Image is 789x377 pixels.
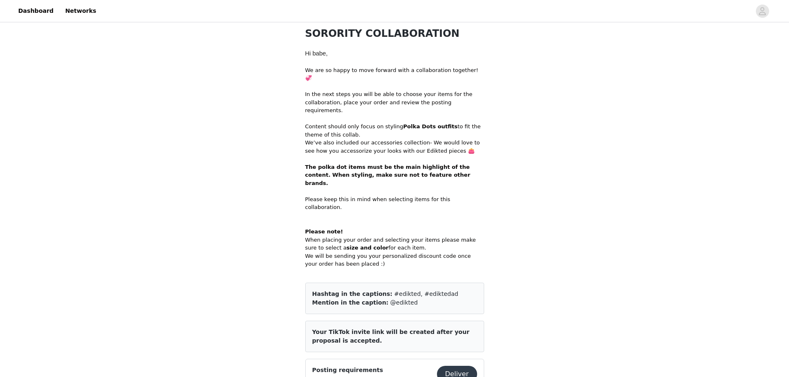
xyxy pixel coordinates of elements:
div: avatar [758,5,766,18]
p: Please keep this in mind when selecting items for this collaboration. [305,195,484,211]
p: Content should only focus on styling to fit the theme of this collab. [305,115,484,139]
p: When placing your order and selecting your items please make sure to select a for each item. [305,236,484,252]
a: Networks [60,2,101,20]
span: Hashtag in the captions: [312,291,393,297]
p: In the next steps you will be able to choose your items for the collaboration, place your order a... [305,90,484,115]
strong: size and color [347,245,388,251]
p: We will be sending you your personalized discount code once your order has been placed :) [305,252,484,268]
p: We are so happy to move forward with a collaboration together! 💞 [305,66,484,82]
span: Mention in the caption: [312,299,388,306]
a: Dashboard [13,2,58,20]
span: @edikted [390,299,418,306]
span: #edikted, #ediktedad [394,291,458,297]
strong: The polka dot items must be the main highlight of the content. When styling, make sure not to fea... [305,164,471,186]
strong: Polka Dots outfits [403,123,458,130]
strong: Please note! [305,228,343,235]
span: Your TikTok invite link will be created after your proposal is accepted. [312,329,470,344]
h4: Posting requirements [312,366,383,375]
h1: SORORITY COLLABORATION [305,26,484,41]
p: We’ve also included our accessories collection- We would love to see how you accessorize your loo... [305,139,484,155]
span: Hi babe, [305,50,328,57]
